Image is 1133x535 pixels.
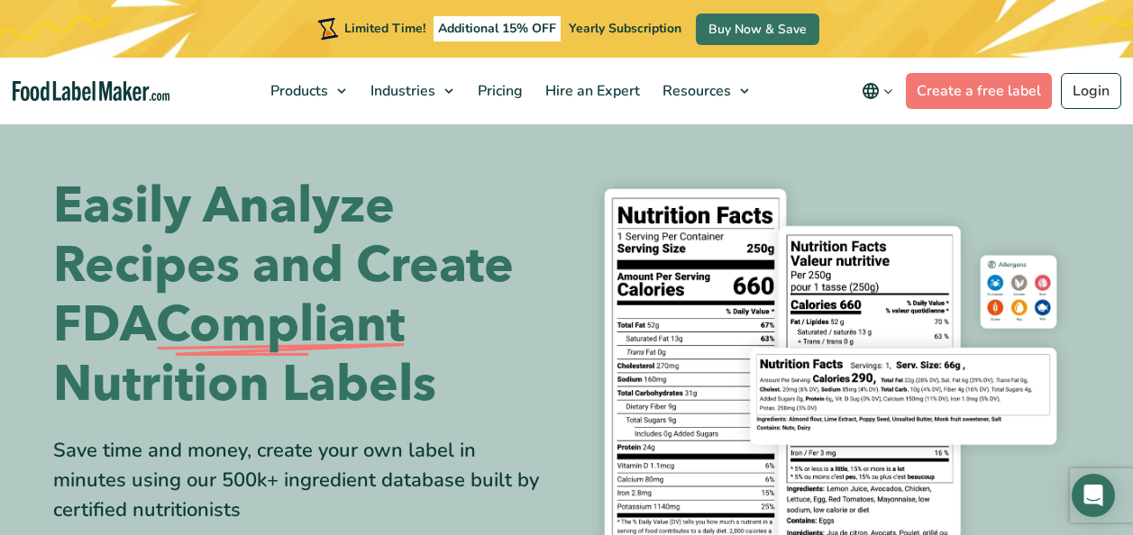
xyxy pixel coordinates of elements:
span: Limited Time! [344,20,425,37]
a: Buy Now & Save [696,14,819,45]
a: Industries [360,58,462,124]
span: Pricing [472,81,525,101]
a: Create a free label [906,73,1052,109]
span: Additional 15% OFF [434,16,561,41]
div: Open Intercom Messenger [1072,474,1115,517]
h1: Easily Analyze Recipes and Create FDA Nutrition Labels [53,177,553,414]
a: Login [1061,73,1121,109]
span: Hire an Expert [540,81,642,101]
span: Compliant [156,295,405,355]
span: Products [265,81,330,101]
a: Resources [652,58,758,124]
span: Resources [657,81,733,101]
div: Save time and money, create your own label in minutes using our 500k+ ingredient database built b... [53,436,553,525]
span: Yearly Subscription [569,20,681,37]
a: Pricing [467,58,530,124]
a: Products [260,58,355,124]
a: Hire an Expert [535,58,647,124]
span: Industries [365,81,437,101]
